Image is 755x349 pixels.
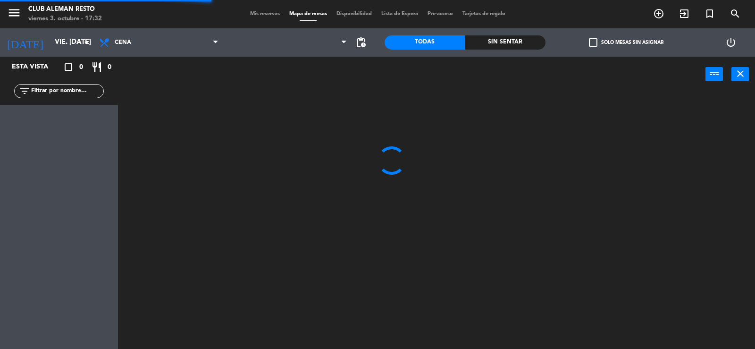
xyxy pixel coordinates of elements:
span: pending_actions [355,37,367,48]
span: check_box_outline_blank [589,38,597,47]
div: Todas [385,35,465,50]
span: Lista de Espera [377,11,423,17]
div: viernes 3. octubre - 17:32 [28,14,102,24]
span: Cena [115,39,131,46]
span: Tarjetas de regalo [458,11,510,17]
button: menu [7,6,21,23]
span: Mis reservas [245,11,285,17]
i: menu [7,6,21,20]
i: power_input [709,68,720,79]
div: Esta vista [5,61,68,73]
div: Club aleman resto [28,5,102,14]
i: arrow_drop_down [81,37,92,48]
span: 0 [108,62,111,73]
span: Pre-acceso [423,11,458,17]
i: add_circle_outline [653,8,664,19]
i: close [735,68,746,79]
span: Disponibilidad [332,11,377,17]
input: Filtrar por nombre... [30,86,103,96]
i: search [730,8,741,19]
i: crop_square [63,61,74,73]
i: restaurant [91,61,102,73]
i: filter_list [19,85,30,97]
div: Sin sentar [465,35,546,50]
i: power_settings_new [725,37,737,48]
span: Mapa de mesas [285,11,332,17]
i: turned_in_not [704,8,715,19]
label: Solo mesas sin asignar [589,38,663,47]
i: exit_to_app [679,8,690,19]
span: 0 [79,62,83,73]
button: power_input [705,67,723,81]
button: close [731,67,749,81]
